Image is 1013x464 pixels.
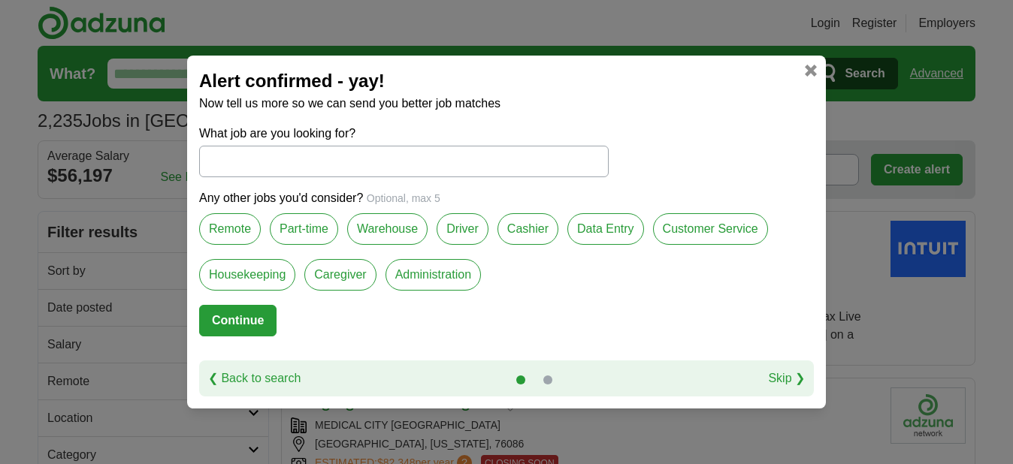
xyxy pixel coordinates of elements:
label: Warehouse [347,213,428,245]
label: Administration [386,259,481,291]
label: Caregiver [304,259,376,291]
label: Data Entry [567,213,644,245]
label: Part-time [270,213,338,245]
label: Cashier [497,213,558,245]
h2: Alert confirmed - yay! [199,68,814,95]
span: Optional, max 5 [367,192,440,204]
label: Driver [437,213,488,245]
p: Now tell us more so we can send you better job matches [199,95,814,113]
a: ❮ Back to search [208,369,301,387]
label: What job are you looking for? [199,125,609,143]
label: Remote [199,213,261,245]
p: Any other jobs you'd consider? [199,189,814,207]
label: Customer Service [653,213,768,245]
label: Housekeeping [199,259,295,291]
button: Continue [199,305,277,336]
a: Skip ❯ [768,369,805,387]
